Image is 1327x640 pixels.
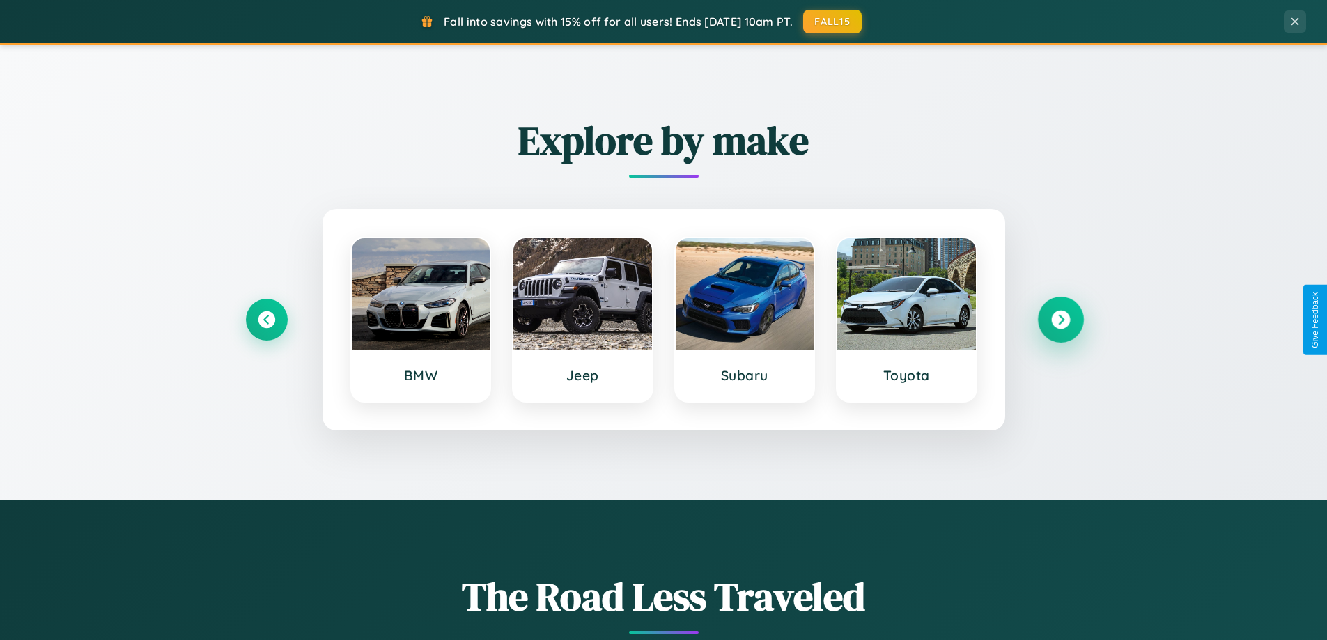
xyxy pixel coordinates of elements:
[851,367,962,384] h3: Toyota
[527,367,638,384] h3: Jeep
[246,570,1082,623] h1: The Road Less Traveled
[246,114,1082,167] h2: Explore by make
[366,367,476,384] h3: BMW
[803,10,862,33] button: FALL15
[1310,292,1320,348] div: Give Feedback
[690,367,800,384] h3: Subaru
[444,15,793,29] span: Fall into savings with 15% off for all users! Ends [DATE] 10am PT.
